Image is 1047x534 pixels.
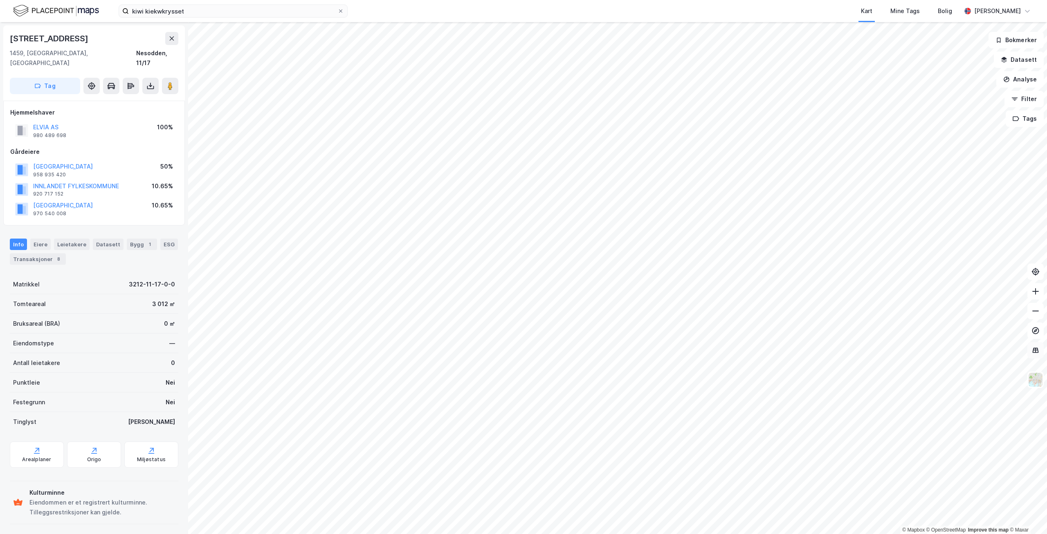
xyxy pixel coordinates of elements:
div: Punktleie [13,378,40,388]
div: Transaksjoner [10,253,66,265]
div: 1459, [GEOGRAPHIC_DATA], [GEOGRAPHIC_DATA] [10,48,136,68]
div: 10.65% [152,181,173,191]
iframe: Chat Widget [1006,495,1047,534]
button: Tag [10,78,80,94]
div: [PERSON_NAME] [128,417,175,427]
button: Bokmerker [989,32,1044,48]
div: Nesodden, 11/17 [136,48,178,68]
div: Kontrollprogram for chat [1006,495,1047,534]
a: OpenStreetMap [926,527,966,533]
a: Mapbox [902,527,925,533]
div: Kart [861,6,872,16]
div: Mine Tags [890,6,920,16]
div: [STREET_ADDRESS] [10,32,90,45]
div: 0 ㎡ [164,319,175,329]
div: 8 [54,255,63,263]
div: 3 012 ㎡ [152,299,175,309]
div: Hjemmelshaver [10,108,178,117]
div: Origo [87,456,101,463]
div: 10.65% [152,201,173,210]
div: 920 717 152 [33,191,63,197]
div: Tinglyst [13,417,36,427]
div: Eiere [30,239,51,250]
div: Bolig [938,6,952,16]
div: 3212-11-17-0-0 [129,279,175,289]
div: 1 [146,240,154,248]
div: Matrikkel [13,279,40,289]
div: 980 489 698 [33,132,66,139]
div: 100% [157,122,173,132]
div: Leietakere [54,239,90,250]
img: Z [1028,372,1043,388]
div: Info [10,239,27,250]
div: Tomteareal [13,299,46,309]
div: Miljøstatus [137,456,166,463]
button: Tags [1006,110,1044,127]
div: Eiendomstype [13,338,54,348]
div: 970 540 008 [33,210,66,217]
div: 958 935 420 [33,171,66,178]
div: Bygg [127,239,157,250]
div: Datasett [93,239,124,250]
div: Gårdeiere [10,147,178,157]
div: Kulturminne [29,488,175,498]
a: Improve this map [968,527,1009,533]
div: Festegrunn [13,397,45,407]
div: [PERSON_NAME] [974,6,1021,16]
img: logo.f888ab2527a4732fd821a326f86c7f29.svg [13,4,99,18]
div: Nei [166,397,175,407]
div: Antall leietakere [13,358,60,368]
div: Arealplaner [22,456,51,463]
div: — [169,338,175,348]
div: Bruksareal (BRA) [13,319,60,329]
button: Filter [1004,91,1044,107]
div: 50% [160,162,173,171]
div: Nei [166,378,175,388]
div: 0 [171,358,175,368]
button: Analyse [996,71,1044,88]
input: Søk på adresse, matrikkel, gårdeiere, leietakere eller personer [129,5,337,17]
div: ESG [160,239,178,250]
div: Eiendommen er et registrert kulturminne. Tilleggsrestriksjoner kan gjelde. [29,498,175,517]
button: Datasett [994,52,1044,68]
